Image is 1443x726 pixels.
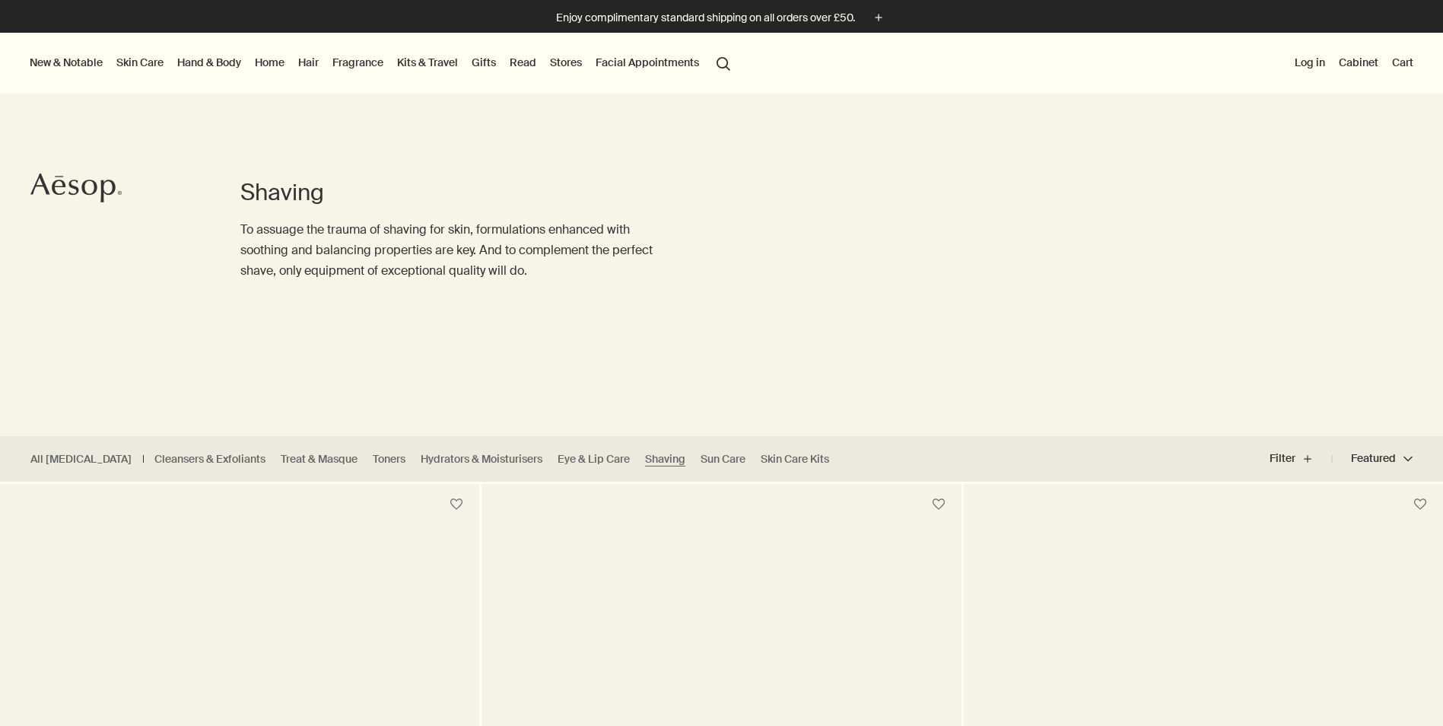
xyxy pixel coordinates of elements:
[240,219,660,282] p: To assuage the trauma of shaving for skin, formulations enhanced with soothing and balancing prop...
[761,452,829,466] a: Skin Care Kits
[1336,53,1381,72] a: Cabinet
[174,53,244,72] a: Hand & Body
[30,173,122,203] svg: Aesop
[154,452,265,466] a: Cleansers & Exfoliants
[443,491,470,518] button: Save to cabinet
[329,53,386,72] a: Fragrance
[1270,441,1332,477] button: Filter
[593,53,702,72] a: Facial Appointments
[469,53,499,72] a: Gifts
[27,169,126,211] a: Aesop
[710,48,737,77] button: Open search
[1292,53,1328,72] button: Log in
[556,10,855,26] p: Enjoy complimentary standard shipping on all orders over £50.
[507,53,539,72] a: Read
[701,452,745,466] a: Sun Care
[556,9,887,27] button: Enjoy complimentary standard shipping on all orders over £50.
[252,53,288,72] a: Home
[240,177,660,208] h1: Shaving
[394,53,461,72] a: Kits & Travel
[558,452,630,466] a: Eye & Lip Care
[281,452,358,466] a: Treat & Masque
[645,452,685,466] a: Shaving
[1406,491,1434,518] button: Save to cabinet
[1292,33,1416,94] nav: supplementary
[925,491,952,518] button: Save to cabinet
[27,53,106,72] button: New & Notable
[295,53,322,72] a: Hair
[30,452,132,466] a: All [MEDICAL_DATA]
[1332,441,1413,477] button: Featured
[373,452,405,466] a: Toners
[27,33,737,94] nav: primary
[547,53,585,72] button: Stores
[421,452,542,466] a: Hydrators & Moisturisers
[1389,53,1416,72] button: Cart
[113,53,167,72] a: Skin Care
